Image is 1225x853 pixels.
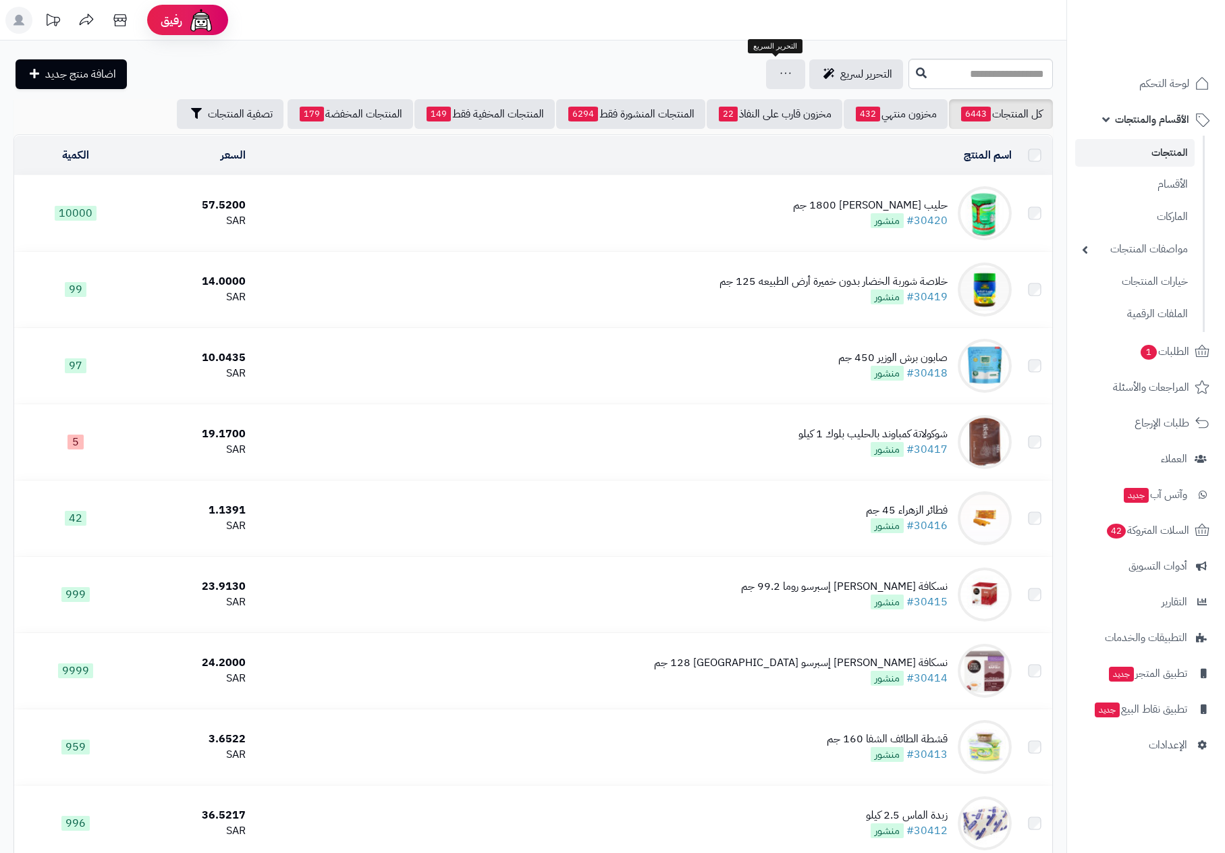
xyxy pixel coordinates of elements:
a: تحديثات المنصة [36,7,70,37]
span: وآتس آب [1122,485,1187,504]
div: SAR [143,518,246,534]
span: تطبيق المتجر [1108,664,1187,683]
span: 6443 [961,107,991,121]
img: زبدة الماس 2.5 كيلو [958,796,1012,850]
span: منشور [871,671,904,686]
a: خيارات المنتجات [1075,267,1195,296]
span: 42 [65,511,86,526]
div: 23.9130 [143,579,246,595]
div: نسكافة [PERSON_NAME] إسبرسو روما 99.2 جم [741,579,948,595]
span: 9999 [58,663,93,678]
span: لوحة التحكم [1139,74,1189,93]
div: نسكافة [PERSON_NAME] إسبرسو [GEOGRAPHIC_DATA] 128 جم [654,655,948,671]
span: 22 [719,107,738,121]
div: SAR [143,823,246,839]
img: قشطة الطائف الشفا 160 جم [958,720,1012,774]
span: منشور [871,747,904,762]
span: 432 [856,107,880,121]
span: 5 [67,435,84,449]
a: المراجعات والأسئلة [1075,371,1217,404]
div: فطائر الزهراء 45 جم [866,503,948,518]
a: #30420 [906,213,948,229]
div: التحرير السريع [748,39,802,54]
a: المنتجات المخفية فقط149 [414,99,555,129]
span: تطبيق نقاط البيع [1093,700,1187,719]
a: #30412 [906,823,948,839]
a: مخزون منتهي432 [844,99,948,129]
span: منشور [871,823,904,838]
a: المنتجات المخفضة179 [288,99,413,129]
a: اضافة منتج جديد [16,59,127,89]
span: تصفية المنتجات [208,106,273,122]
div: 10.0435 [143,350,246,366]
a: #30418 [906,365,948,381]
div: SAR [143,366,246,381]
div: SAR [143,747,246,763]
span: رفيق [161,12,182,28]
a: الطلبات1 [1075,335,1217,368]
div: SAR [143,595,246,610]
img: ai-face.png [188,7,215,34]
span: التطبيقات والخدمات [1105,628,1187,647]
div: 14.0000 [143,274,246,290]
span: الأقسام والمنتجات [1115,110,1189,129]
span: 97 [65,358,86,373]
span: المراجعات والأسئلة [1113,378,1189,397]
span: اضافة منتج جديد [45,66,116,82]
span: منشور [871,290,904,304]
span: التحرير لسريع [840,66,892,82]
img: نسكافة دولتشي غوستو إسبرسو نابولي 128 جم [958,644,1012,698]
div: صابون برش الوزير 450 جم [838,350,948,366]
a: #30416 [906,518,948,534]
a: #30414 [906,670,948,686]
span: 42 [1107,524,1126,539]
a: لوحة التحكم [1075,67,1217,100]
span: منشور [871,213,904,228]
div: شوكولاتة كمباوند بالحليب بلوك 1 كيلو [798,426,948,442]
a: وآتس آبجديد [1075,478,1217,511]
button: تصفية المنتجات [177,99,283,129]
a: المنتجات المنشورة فقط6294 [556,99,705,129]
span: طلبات الإرجاع [1135,414,1189,433]
a: تطبيق نقاط البيعجديد [1075,693,1217,725]
a: المنتجات [1075,139,1195,167]
span: 99 [65,282,86,297]
span: السلات المتروكة [1106,521,1189,540]
a: اسم المنتج [964,147,1012,163]
a: الأقسام [1075,170,1195,199]
img: نسكافة دولتشي غوستو إسبرسو روما 99.2 جم [958,568,1012,622]
div: 36.5217 [143,808,246,823]
span: 149 [427,107,451,121]
div: خلاصة شوربة الخضار بدون خميرة أرض الطبيعه 125 جم [719,274,948,290]
div: 1.1391 [143,503,246,518]
span: منشور [871,518,904,533]
a: مواصفات المنتجات [1075,235,1195,264]
img: logo-2.png [1133,36,1212,64]
span: جديد [1124,488,1149,503]
a: #30413 [906,746,948,763]
span: 10000 [55,206,97,221]
span: التقارير [1162,593,1187,611]
a: الماركات [1075,202,1195,231]
a: تطبيق المتجرجديد [1075,657,1217,690]
span: منشور [871,595,904,609]
span: منشور [871,442,904,457]
a: السلات المتروكة42 [1075,514,1217,547]
span: الإعدادات [1149,736,1187,754]
div: SAR [143,671,246,686]
a: الملفات الرقمية [1075,300,1195,329]
a: العملاء [1075,443,1217,475]
a: الكمية [62,147,89,163]
div: 3.6522 [143,732,246,747]
span: 1 [1141,345,1157,360]
img: خلاصة شوربة الخضار بدون خميرة أرض الطبيعه 125 جم [958,263,1012,317]
a: التطبيقات والخدمات [1075,622,1217,654]
span: 6294 [568,107,598,121]
span: 179 [300,107,324,121]
span: العملاء [1161,449,1187,468]
div: 24.2000 [143,655,246,671]
div: SAR [143,290,246,305]
img: حليب بامجلي 1800 جم [958,186,1012,240]
a: طلبات الإرجاع [1075,407,1217,439]
a: #30417 [906,441,948,458]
